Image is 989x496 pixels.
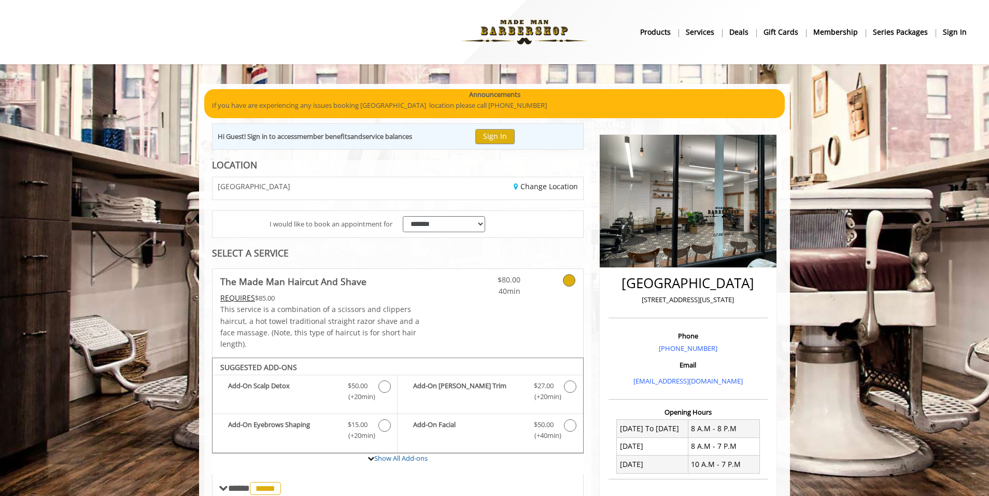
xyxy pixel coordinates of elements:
a: Gift cardsgift cards [756,24,806,39]
span: $50.00 [348,380,368,391]
div: $85.00 [220,292,429,304]
label: Add-On Facial [403,419,577,444]
div: SELECT A SERVICE [212,248,584,258]
img: Made Man Barbershop logo [453,4,596,61]
span: (+20min ) [343,430,373,441]
h3: Email [611,361,765,369]
div: Hi Guest! Sign in to access and [218,131,412,142]
b: LOCATION [212,159,257,171]
b: service balances [362,132,412,141]
a: [EMAIL_ADDRESS][DOMAIN_NAME] [633,376,743,386]
a: sign insign in [936,24,974,39]
span: $27.00 [534,380,554,391]
td: 8 A.M - 8 P.M [688,420,759,437]
span: $80.00 [459,274,520,286]
a: Change Location [514,181,578,191]
span: This service needs some Advance to be paid before we block your appointment [220,293,255,303]
a: Show All Add-ons [374,454,428,463]
a: [PHONE_NUMBER] [659,344,717,353]
td: [DATE] [617,437,688,455]
span: 40min [459,286,520,297]
button: Sign In [475,129,515,144]
span: $15.00 [348,419,368,430]
span: $50.00 [534,419,554,430]
b: Add-On Facial [413,419,523,441]
b: The Made Man Haircut And Shave [220,274,366,289]
label: Add-On Eyebrows Shaping [218,419,392,444]
a: ServicesServices [679,24,722,39]
td: 10 A.M - 7 P.M [688,456,759,473]
td: 8 A.M - 7 P.M [688,437,759,455]
b: products [640,26,671,38]
td: [DATE] To [DATE] [617,420,688,437]
span: I would like to book an appointment for [270,219,392,230]
p: This service is a combination of a scissors and clippers haircut, a hot towel traditional straigh... [220,304,429,350]
b: SUGGESTED ADD-ONS [220,362,297,372]
b: Add-On [PERSON_NAME] Trim [413,380,523,402]
b: Series packages [873,26,928,38]
td: [DATE] [617,456,688,473]
a: Series packagesSeries packages [866,24,936,39]
h2: [GEOGRAPHIC_DATA] [611,276,765,291]
span: [GEOGRAPHIC_DATA] [218,182,290,190]
h3: Opening Hours [609,408,768,416]
b: member benefits [297,132,350,141]
label: Add-On Beard Trim [403,380,577,405]
b: Add-On Eyebrows Shaping [228,419,337,441]
span: (+20min ) [343,391,373,402]
b: gift cards [764,26,798,38]
b: sign in [943,26,967,38]
span: (+40min ) [528,430,559,441]
p: [STREET_ADDRESS][US_STATE] [611,294,765,305]
b: Services [686,26,714,38]
b: Deals [729,26,748,38]
p: If you have are experiencing any issues booking [GEOGRAPHIC_DATA] location please call [PHONE_NUM... [212,100,777,111]
label: Add-On Scalp Detox [218,380,392,405]
a: DealsDeals [722,24,756,39]
span: (+20min ) [528,391,559,402]
h3: Phone [611,332,765,339]
b: Membership [813,26,858,38]
b: Announcements [469,89,520,100]
b: Add-On Scalp Detox [228,380,337,402]
div: The Made Man Haircut And Shave Add-onS [212,358,584,454]
a: Productsproducts [633,24,679,39]
a: MembershipMembership [806,24,866,39]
